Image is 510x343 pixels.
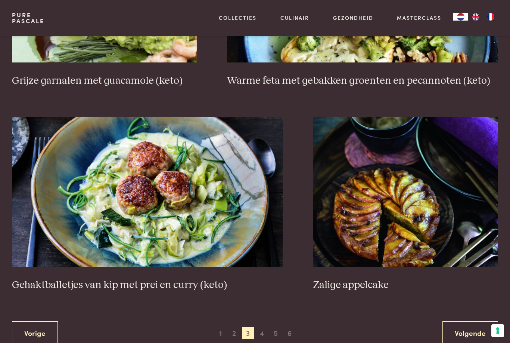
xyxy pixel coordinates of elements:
a: EN [468,13,483,21]
div: Language [453,13,468,21]
h3: Zalige appelcake [313,279,498,292]
button: Uw voorkeuren voor toestemming voor trackingtechnologieën [491,324,504,337]
a: Gezondheid [333,14,373,22]
a: Culinair [280,14,309,22]
span: 4 [256,327,268,339]
span: 6 [284,327,296,339]
a: Gehaktballetjes van kip met prei en curry (keto) Gehaktballetjes van kip met prei en curry (keto) [12,117,283,291]
a: PurePascale [12,12,44,24]
a: Zalige appelcake Zalige appelcake [313,117,498,291]
span: 2 [228,327,240,339]
h3: Gehaktballetjes van kip met prei en curry (keto) [12,279,283,292]
a: NL [453,13,468,21]
span: 3 [242,327,254,339]
span: 5 [270,327,282,339]
aside: Language selected: Nederlands [453,13,498,21]
img: Zalige appelcake [313,117,498,267]
h3: Warme feta met gebakken groenten en pecannoten (keto) [227,74,498,88]
ul: Language list [468,13,498,21]
a: FR [483,13,498,21]
img: Gehaktballetjes van kip met prei en curry (keto) [12,117,283,267]
h3: Grijze garnalen met guacamole (keto) [12,74,197,88]
a: Masterclass [397,14,441,22]
span: 1 [214,327,226,339]
a: Collecties [219,14,256,22]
